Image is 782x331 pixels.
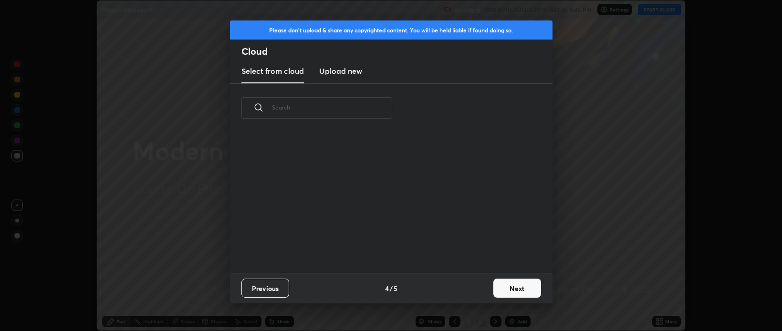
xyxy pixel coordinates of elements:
[390,283,393,293] h4: /
[241,45,553,58] h2: Cloud
[230,20,553,40] div: Please don't upload & share any copyrighted content. You will be held liable if found doing so.
[385,283,389,293] h4: 4
[493,279,541,298] button: Next
[272,87,392,128] input: Search
[241,279,289,298] button: Previous
[319,65,362,77] h3: Upload new
[394,283,397,293] h4: 5
[241,65,304,77] h3: Select from cloud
